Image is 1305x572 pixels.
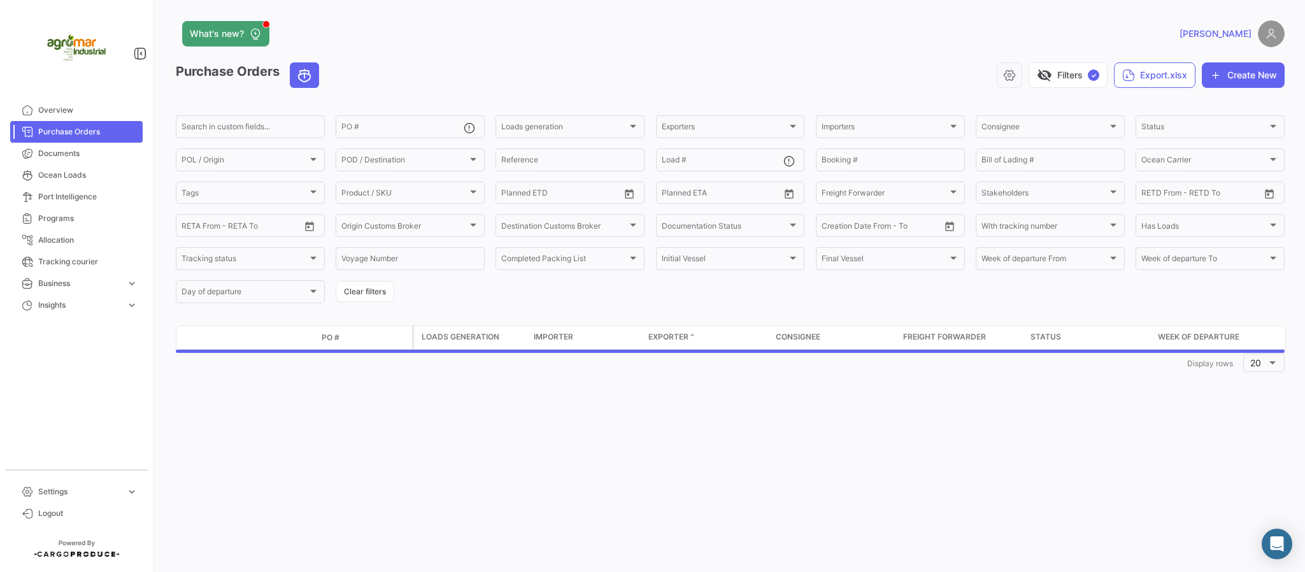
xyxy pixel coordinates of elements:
[202,332,234,343] datatable-header-cell: Transport mode
[662,223,788,232] span: Documentation Status
[662,124,788,133] span: Exporters
[1250,357,1261,368] span: 20
[1025,326,1153,349] datatable-header-cell: Status
[38,148,138,159] span: Documents
[1037,68,1052,83] span: visibility_off
[10,99,143,121] a: Overview
[126,278,138,289] span: expand_more
[341,190,467,199] span: Product / SKU
[528,190,585,199] input: To
[182,256,308,265] span: Tracking status
[771,326,898,349] datatable-header-cell: Consignee
[501,124,627,133] span: Loads generation
[1088,69,1099,81] span: ✓
[1168,190,1225,199] input: To
[643,326,771,349] datatable-header-cell: Exporter
[182,190,308,199] span: Tags
[322,332,339,343] span: PO #
[1260,184,1279,203] button: Open calendar
[422,331,499,343] span: Loads generation
[10,121,143,143] a: Purchase Orders
[126,299,138,311] span: expand_more
[10,143,143,164] a: Documents
[940,217,959,236] button: Open calendar
[981,190,1108,199] span: Stakeholders
[317,327,412,348] datatable-header-cell: PO #
[38,104,138,116] span: Overview
[10,186,143,208] a: Port Intelligence
[341,223,467,232] span: Origin Customs Broker
[688,190,745,199] input: To
[190,27,244,40] span: What's new?
[662,190,680,199] input: From
[620,184,639,203] button: Open calendar
[38,486,121,497] span: Settings
[1258,20,1285,47] img: placeholder-user.png
[1141,190,1159,199] input: From
[126,486,138,497] span: expand_more
[10,208,143,229] a: Programs
[38,256,138,268] span: Tracking courier
[1141,157,1267,166] span: Ocean Carrier
[822,124,948,133] span: Importers
[848,223,905,232] input: To
[336,281,394,302] button: Clear filters
[780,184,799,203] button: Open calendar
[1029,62,1108,88] button: visibility_offFilters✓
[10,229,143,251] a: Allocation
[182,289,308,298] span: Day of departure
[1180,27,1252,40] span: [PERSON_NAME]
[176,62,323,88] h3: Purchase Orders
[10,251,143,273] a: Tracking courier
[822,256,948,265] span: Final Vessel
[1141,256,1267,265] span: Week of departure To
[662,256,788,265] span: Initial Vessel
[38,508,138,519] span: Logout
[38,126,138,138] span: Purchase Orders
[290,63,318,87] button: Ocean
[501,256,627,265] span: Completed Packing List
[38,299,121,311] span: Insights
[501,190,519,199] input: From
[1141,124,1267,133] span: Status
[38,234,138,246] span: Allocation
[38,213,138,224] span: Programs
[10,164,143,186] a: Ocean Loads
[38,169,138,181] span: Ocean Loads
[182,21,269,46] button: What's new?
[38,278,121,289] span: Business
[1262,529,1292,559] div: Abrir Intercom Messenger
[182,223,199,232] input: From
[1030,331,1061,343] span: Status
[1187,359,1233,368] span: Display rows
[1141,223,1267,232] span: Has Loads
[182,157,308,166] span: POL / Origin
[341,157,467,166] span: POD / Destination
[822,223,839,232] input: From
[898,326,1025,349] datatable-header-cell: Freight Forwarder
[981,124,1108,133] span: Consignee
[1202,62,1285,88] button: Create New
[414,326,529,349] datatable-header-cell: Loads generation
[776,331,820,343] span: Consignee
[208,223,265,232] input: To
[648,331,688,343] span: Exporter
[822,190,948,199] span: Freight Forwarder
[1158,331,1239,343] span: Week of departure
[529,326,643,349] datatable-header-cell: Importer
[38,191,138,203] span: Port Intelligence
[903,331,986,343] span: Freight Forwarder
[981,223,1108,232] span: With tracking number
[534,331,573,343] span: Importer
[1114,62,1195,88] button: Export.xlsx
[300,217,319,236] button: Open calendar
[981,256,1108,265] span: Week of departure From
[234,332,317,343] datatable-header-cell: Doc. Status
[501,223,627,232] span: Destination Customs Broker
[1153,326,1280,349] datatable-header-cell: Week of departure
[45,15,108,79] img: agromar.jpg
